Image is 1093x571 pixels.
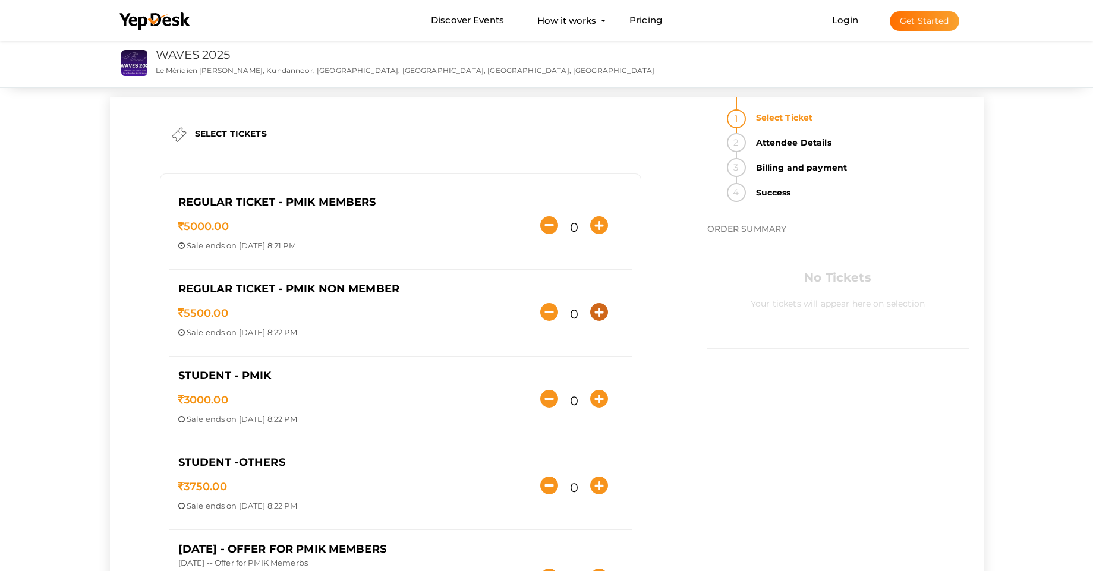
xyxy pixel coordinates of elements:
span: Regular Ticket - PMIK Members [178,195,376,209]
span: 5500.00 [178,307,228,320]
label: SELECT TICKETS [195,128,267,140]
span: Sale [187,414,204,424]
strong: Attendee Details [749,133,969,152]
b: No Tickets [804,270,871,285]
span: Student - PMIK [178,369,272,382]
a: WAVES 2025 [156,48,230,62]
img: ticket.png [172,127,187,142]
span: Student -Others [178,456,285,469]
a: Discover Events [431,10,504,31]
span: Sale [187,327,204,337]
span: 5000.00 [178,220,229,233]
span: Regular Ticket - PMIK Non Member [178,282,399,295]
span: [DATE] - Offer for PMIK Members [178,542,386,556]
strong: Success [749,183,969,202]
button: How it works [534,10,600,31]
p: ends on [DATE] 8:21 PM [178,240,507,251]
p: ends on [DATE] 8:22 PM [178,327,507,338]
a: Login [832,14,858,26]
strong: Select Ticket [749,108,969,127]
span: 3750.00 [178,480,227,493]
span: Sale [187,241,204,250]
img: S4WQAGVX_small.jpeg [121,50,147,76]
p: ends on [DATE] 8:22 PM [178,500,507,512]
a: Pricing [629,10,662,31]
span: ORDER SUMMARY [707,223,787,234]
p: Le Méridien [PERSON_NAME], Kundannoor, [GEOGRAPHIC_DATA], [GEOGRAPHIC_DATA], [GEOGRAPHIC_DATA], [... [156,65,703,75]
button: Get Started [890,11,959,31]
strong: Billing and payment [749,158,969,177]
p: ends on [DATE] 8:22 PM [178,414,507,425]
span: Sale [187,501,204,510]
label: Your tickets will appear here on selection [751,289,925,310]
span: 3000.00 [178,393,228,406]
